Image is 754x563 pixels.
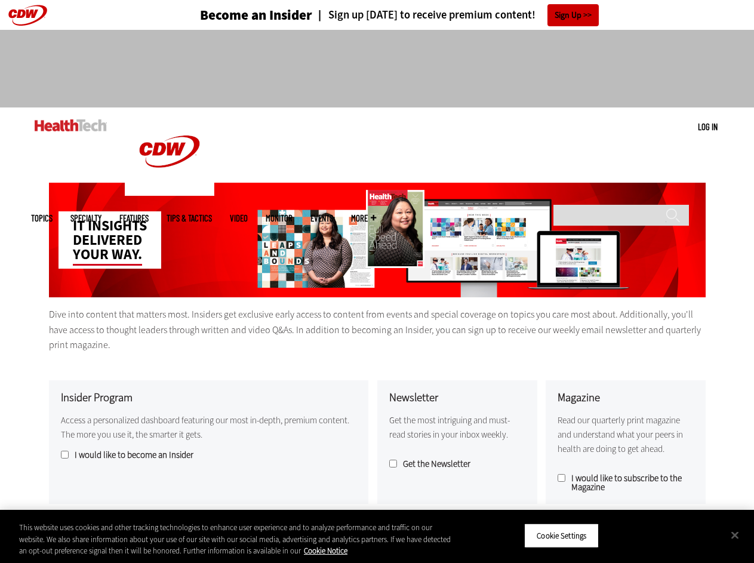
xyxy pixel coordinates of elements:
[722,522,748,548] button: Close
[230,214,248,223] a: Video
[125,186,214,199] a: CDW
[312,10,536,21] a: Sign up [DATE] to receive premium content!
[698,121,718,132] a: Log in
[49,307,706,353] p: Dive into content that matters most. Insiders get exclusive early access to content from events a...
[266,214,293,223] a: MonITor
[59,211,161,269] div: IT insights delivered
[389,460,525,469] label: Get the Newsletter
[547,4,599,26] a: Sign Up
[61,451,356,460] label: I would like to become an Insider
[524,523,599,548] button: Cookie Settings
[558,474,694,492] label: I would like to subscribe to the Magazine
[61,413,356,442] p: Access a personalized dashboard featuring our most in-depth, premium content. The more you use it...
[31,214,53,223] span: Topics
[119,214,149,223] a: Features
[200,8,312,22] h3: Become an Insider
[73,245,142,266] span: your way.
[125,107,214,196] img: Home
[698,121,718,133] div: User menu
[35,119,107,131] img: Home
[304,546,347,556] a: More information about your privacy
[167,214,212,223] a: Tips & Tactics
[310,214,333,223] a: Events
[351,214,376,223] span: More
[389,413,525,442] p: Get the most intriguing and must-read stories in your inbox weekly.
[558,413,694,456] p: Read our quarterly print magazine and understand what your peers in health are doing to get ahead.
[61,392,356,404] h3: Insider Program
[389,392,525,404] h3: Newsletter
[70,214,101,223] span: Specialty
[558,392,694,404] h3: Magazine
[160,42,595,96] iframe: advertisement
[19,522,453,557] div: This website uses cookies and other tracking technologies to enhance user experience and to analy...
[155,8,312,22] a: Become an Insider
